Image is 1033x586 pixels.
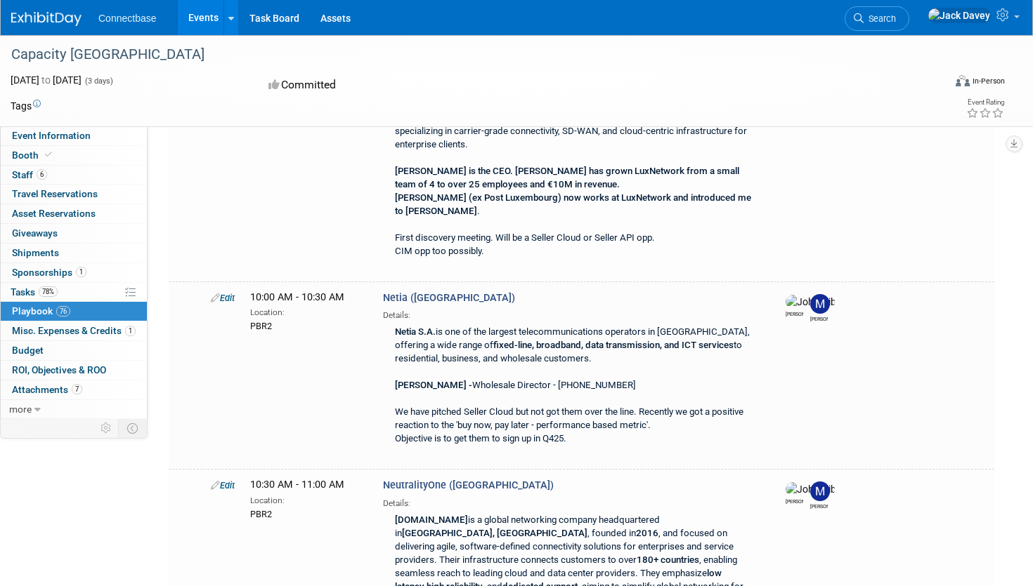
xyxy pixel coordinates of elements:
[1,321,147,340] a: Misc. Expenses & Credits1
[1,400,147,419] a: more
[1,283,147,302] a: Tasks78%
[383,107,761,264] div: LuxNetwork S.A. is a privately owned telecom operator based in [GEOGRAPHIC_DATA], specializing in...
[1,126,147,145] a: Event Information
[383,305,761,321] div: Details:
[250,493,362,507] div: Location:
[12,345,44,356] span: Budget
[1,302,147,321] a: Playbook76
[250,291,344,303] span: 10:00 AM - 10:30 AM
[12,384,82,395] span: Attachments
[810,481,830,501] img: Mary Ann Rose
[395,514,468,525] b: [DOMAIN_NAME]
[56,306,70,317] span: 76
[786,309,803,318] div: John Giblin
[395,166,739,189] b: [PERSON_NAME] is the CEO. [PERSON_NAME] has grown LuxNetwork from a small team of 4 to over 25 em...
[12,267,86,278] span: Sponsorships
[845,6,909,31] a: Search
[12,227,58,239] span: Giveaways
[1,244,147,262] a: Shipments
[402,528,587,538] b: [GEOGRAPHIC_DATA], [GEOGRAPHIC_DATA]
[1,224,147,243] a: Giveaways
[125,326,136,336] span: 1
[1,185,147,204] a: Travel Reservations
[39,286,58,297] span: 78%
[956,75,970,86] img: Format-Inperson.png
[395,192,751,216] b: [PERSON_NAME] (ex Post Luxembourg) now works at LuxNetwork and introduced me to [PERSON_NAME]
[786,482,835,496] img: John Giblin
[636,528,658,538] b: 2016
[395,326,436,337] b: Netia S.A.
[12,305,70,317] span: Playbook
[12,208,96,219] span: Asset Reservations
[11,74,82,86] span: [DATE] [DATE]
[98,13,157,24] span: Connectbase
[864,13,896,24] span: Search
[493,340,734,350] b: fixed-line, broadband, data transmission, and ICT services
[12,247,59,258] span: Shipments
[966,99,1004,106] div: Event Rating
[810,294,830,314] img: Mary Ann Rose
[6,42,921,67] div: Capacity [GEOGRAPHIC_DATA]
[972,76,1005,86] div: In-Person
[119,419,148,437] td: Toggle Event Tabs
[637,554,699,565] b: 180+ countries
[250,507,362,521] div: PBR2
[1,341,147,360] a: Budget
[12,188,98,199] span: Travel Reservations
[1,166,147,185] a: Staff6
[211,293,235,303] a: Edit
[9,404,32,415] span: more
[250,479,344,491] span: 10:30 AM - 11:00 AM
[84,76,113,86] span: (3 days)
[395,380,472,390] b: [PERSON_NAME] -
[810,501,828,510] div: Mary Ann Rose
[12,364,106,375] span: ROI, Objectives & ROO
[37,169,47,180] span: 6
[12,149,55,161] span: Booth
[11,286,58,298] span: Tasks
[12,325,136,336] span: Misc. Expenses & Credits
[1,204,147,223] a: Asset Reservations
[857,73,1005,94] div: Event Format
[1,361,147,380] a: ROI, Objectives & ROO
[12,169,47,180] span: Staff
[786,496,803,505] div: John Giblin
[250,305,362,319] div: Location:
[1,380,147,399] a: Attachments7
[1,146,147,165] a: Booth
[1,263,147,282] a: Sponsorships1
[211,480,235,491] a: Edit
[45,151,52,159] i: Booth reservation complete
[928,8,991,23] img: Jack Davey
[72,384,82,394] span: 7
[264,73,582,98] div: Committed
[810,314,828,323] div: Mary Ann Rose
[383,321,761,451] div: is one of the largest telecommunications operators in [GEOGRAPHIC_DATA], offering a wide range of...
[94,419,119,437] td: Personalize Event Tab Strip
[76,267,86,277] span: 1
[11,12,82,26] img: ExhibitDay
[39,74,53,86] span: to
[383,493,761,510] div: Details:
[383,292,515,304] span: Netia ([GEOGRAPHIC_DATA])
[250,319,362,333] div: PBR2
[786,295,835,309] img: John Giblin
[383,479,554,491] span: NeutralityOne ([GEOGRAPHIC_DATA])
[11,99,41,113] td: Tags
[12,130,91,141] span: Event Information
